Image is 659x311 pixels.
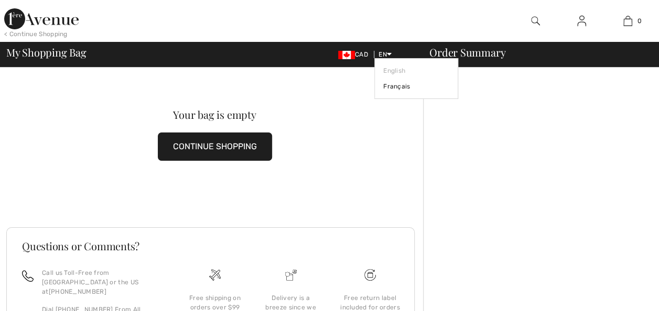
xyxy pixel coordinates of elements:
p: Call us Toll-Free from [GEOGRAPHIC_DATA] or the US at [42,268,165,296]
img: My Info [577,15,586,27]
img: 1ère Avenue [4,8,79,29]
a: [PHONE_NUMBER] [49,288,106,295]
a: 0 [605,15,650,27]
a: Sign In [569,15,595,28]
img: Free shipping on orders over $99 [364,269,376,281]
button: CONTINUE SHOPPING [158,132,272,161]
img: call [22,270,34,282]
a: English [383,63,449,79]
img: Delivery is a breeze since we pay the duties! [285,269,297,281]
div: Order Summary [417,47,653,58]
span: My Shopping Bag [6,47,87,58]
span: CAD [338,51,372,58]
div: < Continue Shopping [4,29,68,39]
img: search the website [531,15,540,27]
img: My Bag [623,15,632,27]
div: Your bag is empty [27,109,403,120]
img: Free shipping on orders over $99 [209,269,221,281]
span: EN [379,51,392,58]
span: 0 [638,16,642,26]
h3: Questions or Comments? [22,241,399,251]
img: Canadian Dollar [338,51,355,59]
a: Français [383,79,449,94]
